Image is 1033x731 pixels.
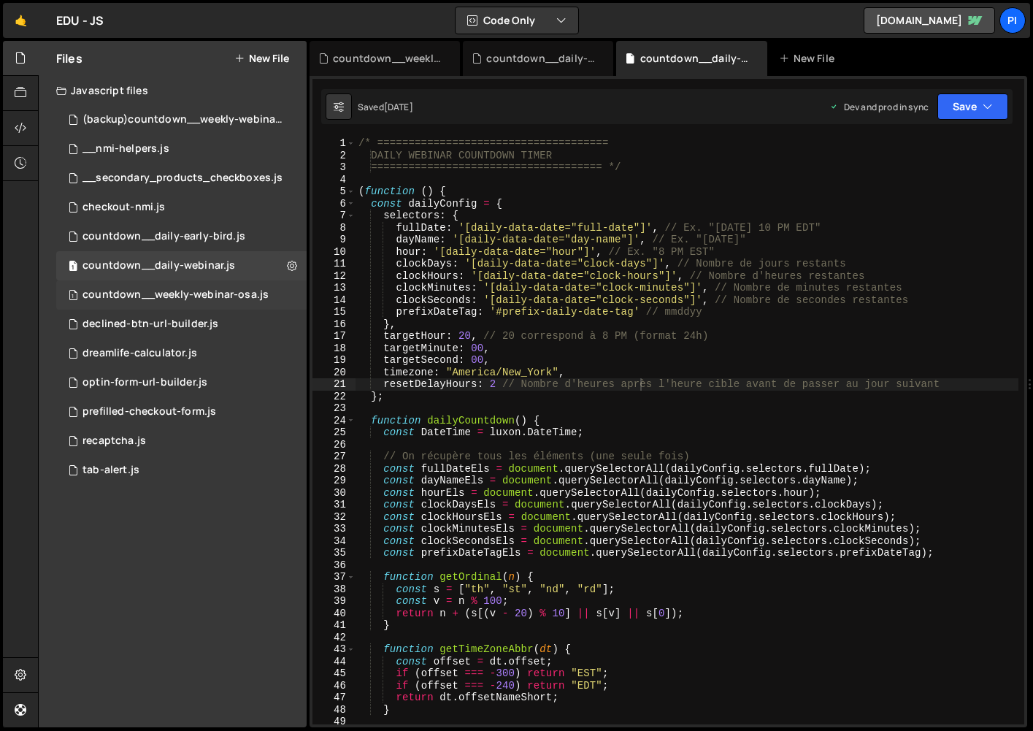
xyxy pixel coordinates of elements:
[486,51,596,66] div: countdown__daily-early-bird.js
[312,511,356,524] div: 32
[829,101,929,113] div: Dev and prod in sync
[312,656,356,668] div: 44
[312,342,356,355] div: 18
[39,76,307,105] div: Javascript files
[640,51,750,66] div: countdown__daily-webinar.js
[312,632,356,644] div: 42
[56,50,82,66] h2: Files
[312,680,356,692] div: 46
[312,270,356,283] div: 12
[312,704,356,716] div: 48
[312,378,356,391] div: 21
[312,246,356,259] div: 10
[82,172,283,185] div: __secondary_products_checkboxes.js
[82,259,235,272] div: countdown__daily-webinar.js
[384,101,413,113] div: [DATE]
[69,291,77,302] span: 1
[56,134,307,164] div: 12844/31702.js
[312,583,356,596] div: 38
[3,3,39,38] a: 🤙
[312,391,356,403] div: 22
[312,174,356,186] div: 4
[312,547,356,559] div: 35
[999,7,1026,34] a: Pi
[312,499,356,511] div: 31
[69,261,77,273] span: 1
[312,595,356,608] div: 39
[312,571,356,583] div: 37
[312,185,356,198] div: 5
[333,51,442,66] div: countdown__weekly-webinar-osa.js
[56,426,307,456] div: 12844/34738.js
[56,193,307,222] div: 12844/31459.js
[312,367,356,379] div: 20
[82,347,197,360] div: dreamlife-calculator.js
[456,7,578,34] button: Code Only
[312,463,356,475] div: 28
[82,288,269,302] div: countdown__weekly-webinar-osa.js
[312,222,356,234] div: 8
[312,150,356,162] div: 2
[779,51,840,66] div: New File
[312,234,356,246] div: 9
[82,113,284,126] div: (backup)countdown__weekly-webinar-osa.js
[312,354,356,367] div: 19
[312,667,356,680] div: 45
[358,101,413,113] div: Saved
[82,230,245,243] div: countdown__daily-early-bird.js
[864,7,995,34] a: [DOMAIN_NAME]
[56,280,307,310] div: 12844/31643.js
[82,376,207,389] div: optin-form-url-builder.js
[312,535,356,548] div: 34
[312,475,356,487] div: 29
[234,53,289,64] button: New File
[312,692,356,704] div: 47
[312,318,356,331] div: 16
[312,451,356,463] div: 27
[56,456,307,485] div: 12844/35655.js
[312,523,356,535] div: 33
[56,105,312,134] div: 12844/37008.js
[312,198,356,210] div: 6
[312,716,356,728] div: 49
[82,464,139,477] div: tab-alert.js
[56,310,307,339] div: 12844/31896.js
[312,559,356,572] div: 36
[82,142,169,156] div: __nmi-helpers.js
[312,426,356,439] div: 25
[56,12,104,29] div: EDU - JS
[312,402,356,415] div: 23
[312,487,356,500] div: 30
[312,161,356,174] div: 3
[82,318,218,331] div: declined-btn-url-builder.js
[312,415,356,427] div: 24
[312,306,356,318] div: 15
[312,439,356,451] div: 26
[312,608,356,620] div: 40
[312,210,356,222] div: 7
[56,222,307,251] div: 12844/35707.js
[82,201,165,214] div: checkout-nmi.js
[312,137,356,150] div: 1
[312,282,356,294] div: 13
[937,93,1008,120] button: Save
[312,619,356,632] div: 41
[312,294,356,307] div: 14
[82,405,216,418] div: prefilled-checkout-form.js
[56,339,307,368] div: 12844/34969.js
[312,258,356,270] div: 11
[56,164,311,193] div: 12844/31703.js
[56,368,307,397] div: 12844/31893.js
[56,251,307,280] div: 12844/36864.js
[312,330,356,342] div: 17
[312,643,356,656] div: 43
[56,397,307,426] div: 12844/31892.js
[82,435,146,448] div: recaptcha.js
